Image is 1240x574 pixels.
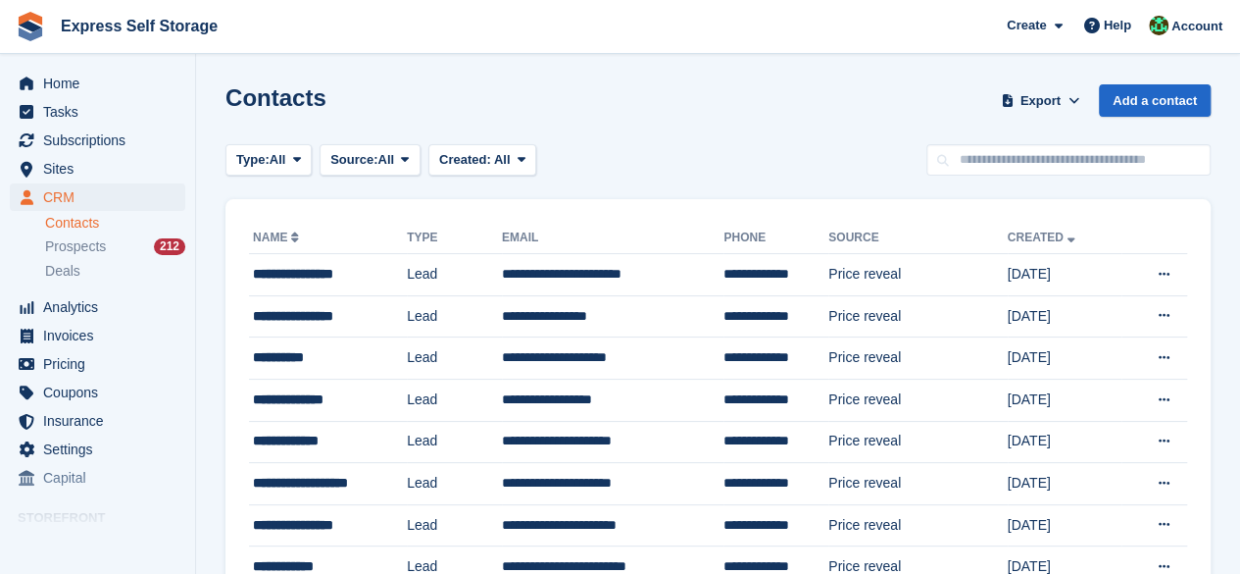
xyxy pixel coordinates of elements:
[43,464,161,492] span: Capital
[45,261,185,282] a: Deals
[18,508,195,528] span: Storefront
[828,338,1007,380] td: Price reveal
[1008,295,1122,338] td: [DATE]
[16,12,45,41] img: stora-icon-8386f47178a22dfd0bd8f6a31ec36ba5ce8667c1dd55bd0f319d3a0aa187defe.svg
[1099,84,1211,117] a: Add a contact
[10,98,185,126] a: menu
[10,436,185,463] a: menu
[10,183,185,211] a: menu
[10,464,185,492] a: menu
[10,379,185,406] a: menu
[828,295,1007,338] td: Price reveal
[502,223,723,254] th: Email
[1008,504,1122,547] td: [DATE]
[1007,16,1046,35] span: Create
[45,237,106,256] span: Prospects
[828,421,1007,463] td: Price reveal
[253,231,303,244] a: Name
[407,223,502,254] th: Type
[225,84,326,111] h1: Contacts
[154,238,185,255] div: 212
[997,84,1083,117] button: Export
[1104,16,1131,35] span: Help
[43,70,161,97] span: Home
[407,463,502,505] td: Lead
[828,254,1007,296] td: Price reveal
[828,463,1007,505] td: Price reveal
[1171,17,1222,36] span: Account
[1008,231,1079,244] a: Created
[43,183,161,211] span: CRM
[270,150,286,170] span: All
[10,407,185,435] a: menu
[1008,421,1122,463] td: [DATE]
[1008,338,1122,380] td: [DATE]
[407,379,502,421] td: Lead
[43,350,161,378] span: Pricing
[1149,16,1168,35] img: Shakiyra Davis
[43,322,161,349] span: Invoices
[723,223,828,254] th: Phone
[1008,463,1122,505] td: [DATE]
[407,421,502,463] td: Lead
[439,152,491,167] span: Created:
[43,436,161,463] span: Settings
[10,155,185,183] a: menu
[225,144,312,177] button: Type: All
[43,293,161,321] span: Analytics
[43,155,161,183] span: Sites
[1008,379,1122,421] td: [DATE]
[45,262,80,281] span: Deals
[428,144,536,177] button: Created: All
[10,70,185,97] a: menu
[236,150,270,170] span: Type:
[10,322,185,349] a: menu
[43,98,161,126] span: Tasks
[10,293,185,321] a: menu
[407,338,502,380] td: Lead
[407,295,502,338] td: Lead
[43,127,161,154] span: Subscriptions
[43,379,161,406] span: Coupons
[828,504,1007,547] td: Price reveal
[10,350,185,378] a: menu
[828,379,1007,421] td: Price reveal
[45,214,185,233] a: Contacts
[378,150,395,170] span: All
[45,236,185,257] a: Prospects 212
[407,254,502,296] td: Lead
[494,152,511,167] span: All
[1008,254,1122,296] td: [DATE]
[407,504,502,547] td: Lead
[828,223,1007,254] th: Source
[1020,91,1061,111] span: Export
[43,407,161,435] span: Insurance
[10,127,185,154] a: menu
[320,144,421,177] button: Source: All
[53,10,225,42] a: Express Self Storage
[330,150,377,170] span: Source:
